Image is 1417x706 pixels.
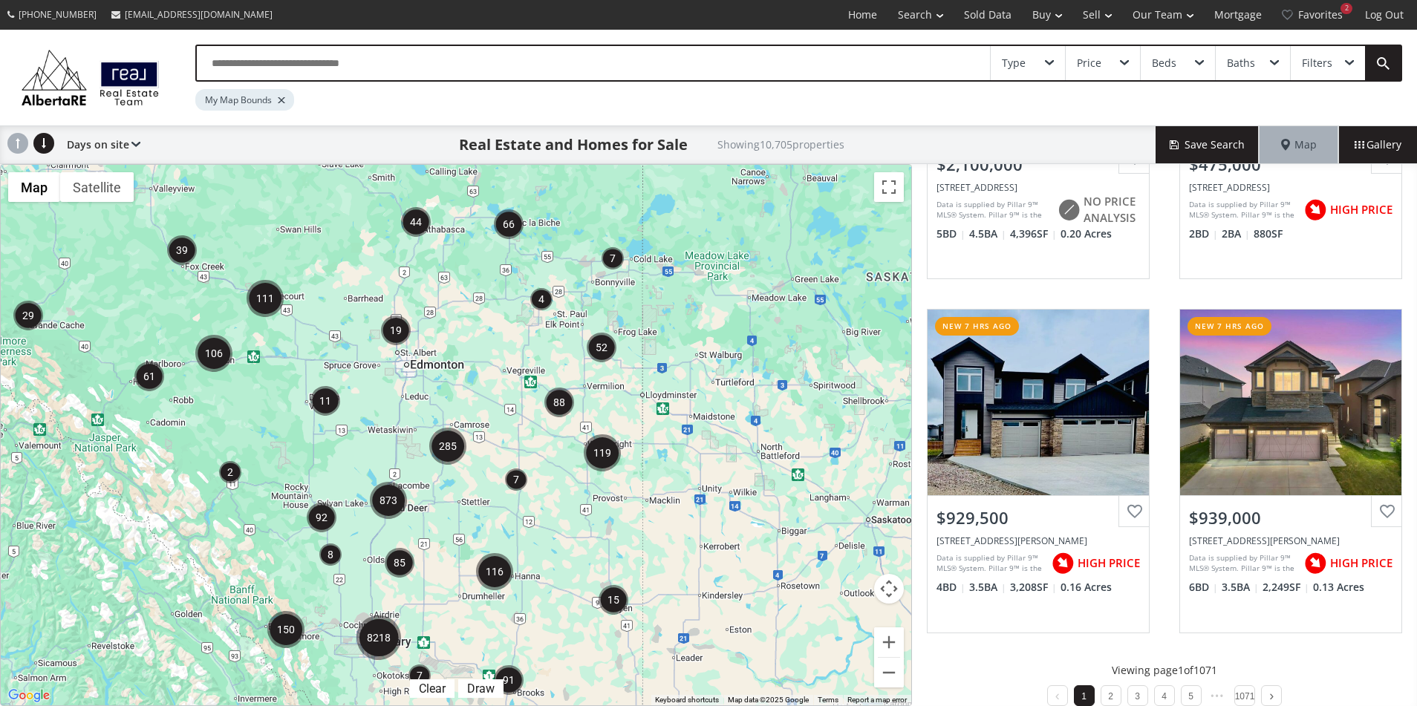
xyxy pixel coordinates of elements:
span: Map data ©2025 Google [728,696,809,704]
span: HIGH PRICE [1330,555,1392,571]
span: Gallery [1355,137,1401,152]
div: 92 [307,503,336,532]
div: 29 [13,301,43,330]
div: 285 [429,428,466,465]
div: 150 [267,611,304,648]
a: Open this area in Google Maps (opens a new window) [4,686,53,705]
div: Gallery [1338,126,1417,163]
div: 61 [134,362,164,391]
div: Draw [463,682,498,696]
div: 139 Sherwood Hill NW, Calgary, AB T3R 1P8 [1189,535,1392,547]
a: 1071 [1235,691,1255,702]
div: Price [1077,58,1101,68]
p: Viewing page 1 of 1071 [1112,663,1217,678]
button: Show street map [8,172,60,202]
a: 5 [1188,691,1193,702]
div: 7 [602,247,624,269]
button: Zoom out [874,658,904,687]
div: 2 [219,461,241,483]
a: Report a map error [847,696,907,704]
img: Logo [15,46,166,109]
a: Terms [818,696,838,704]
div: Clear [415,682,449,696]
div: Map [1260,126,1338,163]
div: 11 [310,386,340,416]
button: Zoom in [874,627,904,657]
span: [PHONE_NUMBER] [19,8,97,21]
span: Map [1281,137,1317,152]
div: 39 [167,235,197,265]
div: Days on site [59,126,140,163]
span: 3,208 SF [1010,580,1057,595]
a: 2 [1108,691,1113,702]
div: 7 [505,468,527,491]
a: new 7 hrs ago$939,000[STREET_ADDRESS][PERSON_NAME]Data is supplied by Pillar 9™ MLS® System. Pill... [1164,294,1417,647]
span: 6 BD [1189,580,1218,595]
div: 52 [587,333,616,362]
div: 16 Chokecherry Rise, Rural Rocky View County, AB T3Z 0G3 [936,181,1140,194]
div: 85 [385,548,414,578]
div: My Map Bounds [195,89,294,111]
span: HIGH PRICE [1078,555,1140,571]
div: 44 [401,207,431,237]
div: 519 Riverfront Avenue SE #1504, Calgary, AB T2G 1K6 [1189,181,1392,194]
div: 119 [584,434,621,471]
span: 3.5 BA [1222,580,1259,595]
div: Data is supplied by Pillar 9™ MLS® System. Pillar 9™ is the owner of the copyright in its MLS® Sy... [1189,199,1297,221]
a: 3 [1135,691,1140,702]
div: Filters [1302,58,1332,68]
div: 91 [494,665,524,695]
span: 3.5 BA [969,580,1006,595]
div: $475,000 [1189,153,1392,176]
div: Click to draw. [458,682,504,696]
a: 1 [1081,691,1087,702]
img: rating icon [1300,195,1330,225]
img: rating icon [1300,549,1330,578]
button: Show satellite imagery [60,172,134,202]
div: 111 [247,280,284,317]
div: 7 [408,664,431,687]
div: Click to clear. [410,682,455,696]
div: 873 [370,482,407,519]
a: [EMAIL_ADDRESS][DOMAIN_NAME] [104,1,280,28]
div: $2,100,000 [936,153,1140,176]
div: 106 [195,335,232,372]
span: [EMAIL_ADDRESS][DOMAIN_NAME] [125,8,273,21]
span: 0.13 Acres [1313,580,1364,595]
div: 88 [544,388,574,417]
div: 8 [319,543,342,566]
div: 37 North Bridges Bay SW, Langdon, AB T0J 1X3 [936,535,1140,547]
div: Data is supplied by Pillar 9™ MLS® System. Pillar 9™ is the owner of the copyright in its MLS® Sy... [936,199,1050,221]
div: 19 [381,316,411,345]
div: 116 [476,553,513,590]
span: 2 BD [1189,226,1218,241]
span: 4,396 SF [1010,226,1057,241]
h1: Real Estate and Homes for Sale [459,134,688,155]
div: Baths [1227,58,1255,68]
div: Beds [1152,58,1176,68]
span: 880 SF [1254,226,1283,241]
span: 4 BD [936,580,965,595]
span: 5 BD [936,226,965,241]
button: Save Search [1156,126,1260,163]
button: Toggle fullscreen view [874,172,904,202]
div: 2 [1341,3,1352,14]
span: 2 BA [1222,226,1250,241]
img: Google [4,686,53,705]
span: 2,249 SF [1263,580,1309,595]
div: 4 [530,288,553,310]
div: Type [1002,58,1026,68]
div: Data is supplied by Pillar 9™ MLS® System. Pillar 9™ is the owner of the copyright in its MLS® Sy... [936,552,1044,575]
div: 15 [599,585,628,615]
button: Keyboard shortcuts [655,695,719,705]
span: 0.20 Acres [1061,226,1112,241]
img: rating icon [1048,549,1078,578]
div: Data is supplied by Pillar 9™ MLS® System. Pillar 9™ is the owner of the copyright in its MLS® Sy... [1189,552,1297,575]
div: 8218 [356,615,401,660]
span: 4.5 BA [969,226,1006,241]
button: Map camera controls [874,574,904,604]
span: 0.16 Acres [1061,580,1112,595]
img: rating icon [1054,195,1084,225]
a: 4 [1162,691,1167,702]
span: HIGH PRICE [1330,202,1392,218]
